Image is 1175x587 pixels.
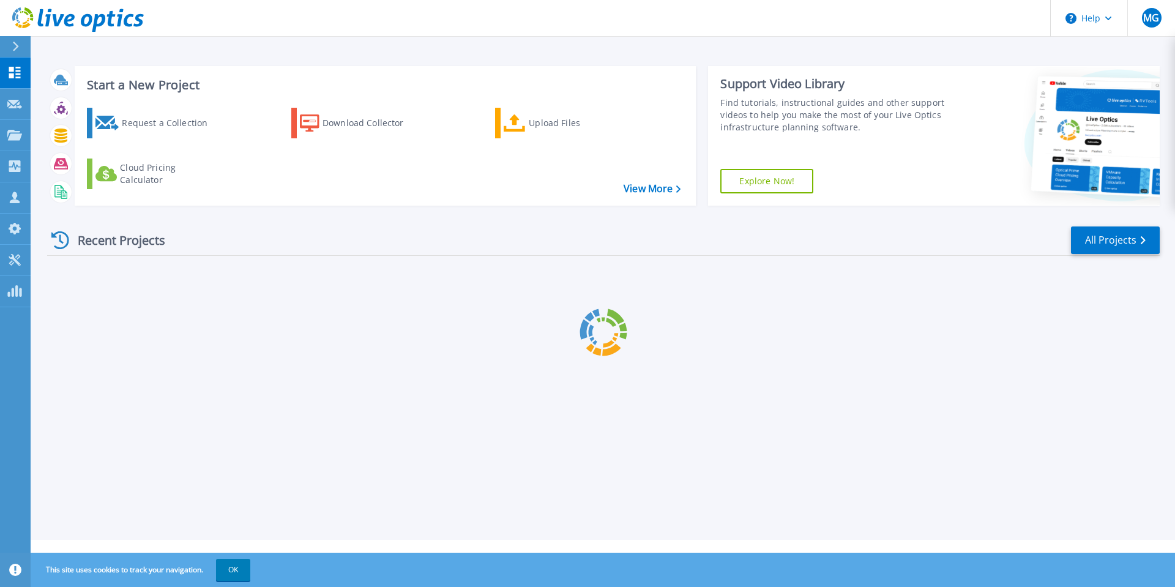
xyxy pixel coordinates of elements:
div: Recent Projects [47,225,182,255]
h3: Start a New Project [87,78,681,92]
span: This site uses cookies to track your navigation. [34,559,250,581]
a: Cloud Pricing Calculator [87,159,223,189]
div: Support Video Library [720,76,950,92]
a: View More [624,183,681,195]
div: Cloud Pricing Calculator [120,162,218,186]
div: Find tutorials, instructional guides and other support videos to help you make the most of your L... [720,97,950,133]
button: OK [216,559,250,581]
span: MG [1143,13,1159,23]
div: Download Collector [323,111,420,135]
div: Upload Files [529,111,627,135]
a: Download Collector [291,108,428,138]
a: Request a Collection [87,108,223,138]
div: Request a Collection [122,111,220,135]
a: Upload Files [495,108,632,138]
a: All Projects [1071,226,1160,254]
a: Explore Now! [720,169,813,193]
